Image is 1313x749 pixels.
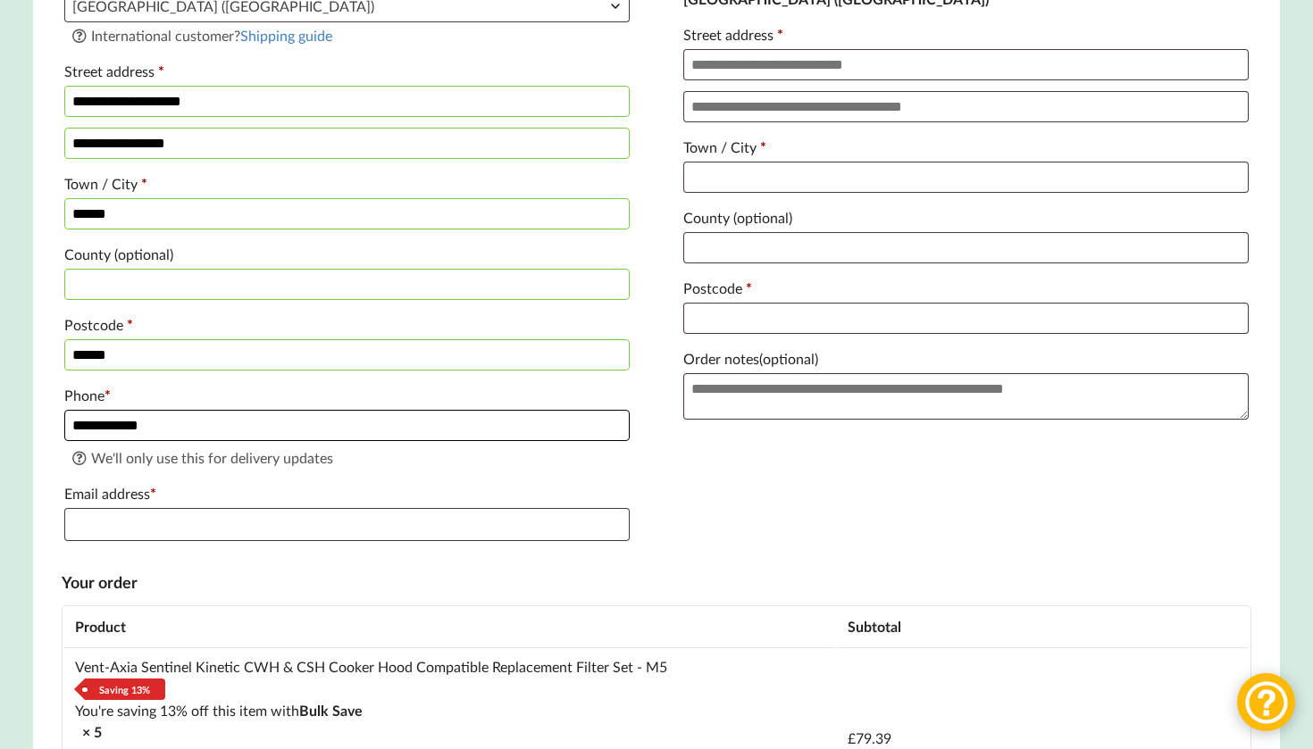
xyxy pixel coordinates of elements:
[64,311,631,339] label: Postcode
[837,608,1249,645] th: Subtotal
[683,345,1250,373] label: Order notes
[85,678,165,700] div: Saving 13%
[848,729,891,746] bdi: 79.39
[683,21,1250,49] label: Street address
[240,27,332,44] a: Shipping guide
[62,572,1252,593] h3: Your order
[64,170,631,198] label: Town / City
[71,448,623,469] div: We'll only use this for delivery updates
[759,350,818,367] span: (optional)
[82,723,102,740] strong: × 5
[71,26,623,46] div: International customer?
[683,274,1250,303] label: Postcode
[64,381,631,410] label: Phone
[733,209,792,226] span: (optional)
[683,204,1250,232] label: County
[64,479,631,508] label: Email address
[75,700,824,721] div: You're saving 13% off this item with
[848,729,856,746] span: £
[114,246,173,262] span: (optional)
[64,240,631,269] label: County
[64,57,631,86] label: Street address
[64,608,835,645] th: Product
[299,702,363,719] b: Bulk Save
[683,133,1250,162] label: Town / City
